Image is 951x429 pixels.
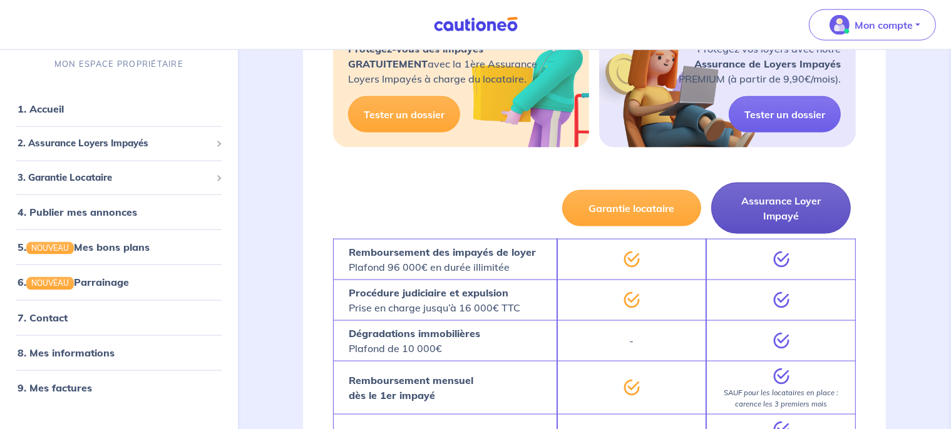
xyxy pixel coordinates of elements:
[724,388,838,408] em: SAUF pour les locataires en place : carence les 3 premiers mois
[18,311,68,323] a: 7. Contact
[18,206,137,218] a: 4. Publier mes annonces
[5,199,233,225] div: 4. Publier mes annonces
[557,320,707,361] div: -
[429,17,523,33] img: Cautioneo
[5,375,233,400] div: 9. Mes factures
[694,58,841,70] strong: Assurance de Loyers Impayés
[349,285,520,315] p: Prise en charge jusqu’à 16 000€ TTC
[5,96,233,121] div: 1. Accueil
[18,103,64,115] a: 1. Accueil
[729,96,841,133] a: Tester un dossier
[18,170,211,184] span: 3. Garantie Locataire
[348,96,460,133] a: Tester un dossier
[5,340,233,365] div: 8. Mes informations
[54,58,183,70] p: MON ESPACE PROPRIÉTAIRE
[18,241,150,253] a: 5.NOUVEAUMes bons plans
[349,327,480,340] strong: Dégradations immobilières
[349,245,536,275] p: Plafond 96 000€ en durée illimitée
[348,41,537,86] p: avec la 1ère Assurance Loyers Impayés à charge du locataire.
[562,190,702,226] button: Garantie locataire
[349,374,473,401] strong: Remboursement mensuel dès le 1er impayé
[18,276,129,288] a: 6.NOUVEAUParrainage
[349,246,536,258] strong: Remboursement des impayés de loyer
[349,286,508,299] strong: Procédure judiciaire et expulsion
[830,15,850,35] img: illu_account_valid_menu.svg
[18,346,115,358] a: 8. Mes informations
[5,270,233,295] div: 6.NOUVEAUParrainage
[349,326,480,356] p: Plafond de 10 000€
[711,183,851,234] button: Assurance Loyer Impayé
[679,41,841,86] p: Protégez vos loyers avec notre PREMIUM (à partir de 9,90€/mois).
[809,9,936,41] button: illu_account_valid_menu.svgMon compte
[18,381,92,393] a: 9. Mes factures
[5,165,233,189] div: 3. Garantie Locataire
[18,136,211,151] span: 2. Assurance Loyers Impayés
[855,18,913,33] p: Mon compte
[5,235,233,260] div: 5.NOUVEAUMes bons plans
[5,131,233,156] div: 2. Assurance Loyers Impayés
[5,305,233,330] div: 7. Contact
